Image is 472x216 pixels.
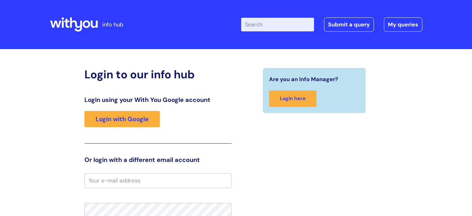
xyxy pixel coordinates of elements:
[84,68,232,81] h2: Login to our info hub
[84,96,232,103] h3: Login using your With You Google account
[102,20,123,30] p: info hub
[241,18,314,31] input: Search
[384,17,422,32] a: My queries
[269,90,317,107] a: Login here
[269,74,338,84] span: Are you an Info Manager?
[84,156,232,163] h3: Or login with a different email account
[84,111,160,127] a: Login with Google
[84,173,232,188] input: Your e-mail address
[324,17,374,32] a: Submit a query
